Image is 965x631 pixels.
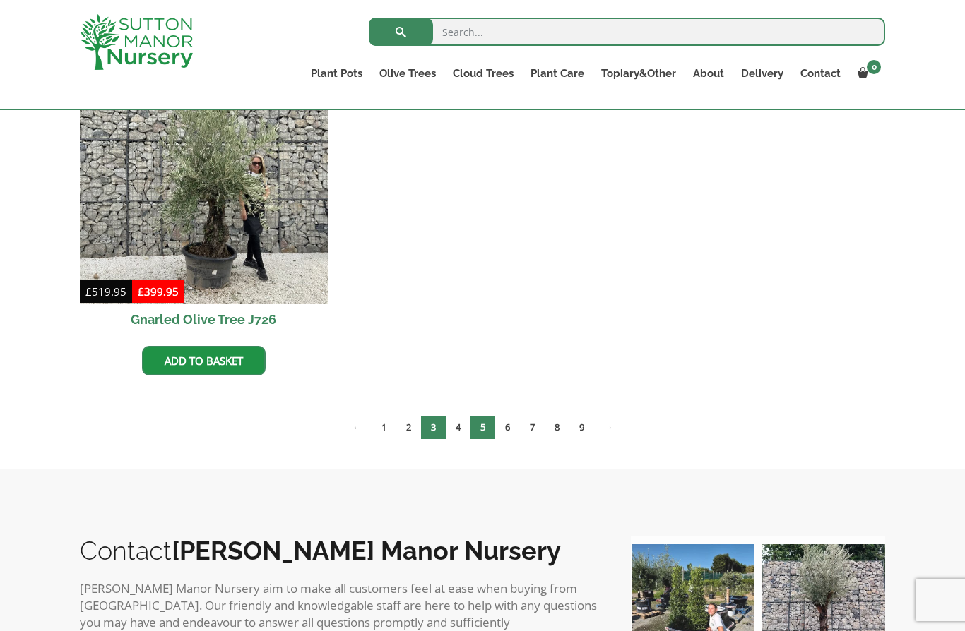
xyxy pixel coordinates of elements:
a: Page 4 [446,416,470,439]
h2: Gnarled Olive Tree J726 [80,304,328,335]
nav: Product Pagination [80,415,885,445]
a: 0 [849,64,885,83]
a: Page 1 [372,416,396,439]
h2: Contact [80,536,603,565]
img: Gnarled Olive Tree J726 [80,56,328,304]
bdi: 399.95 [138,284,179,299]
span: £ [138,284,144,299]
p: [PERSON_NAME] Manor Nursery aim to make all customers feel at ease when buying from [GEOGRAPHIC_D... [80,580,603,631]
a: Sale! Gnarled Olive Tree J726 [80,56,328,335]
span: 0 [867,60,881,74]
a: Page 9 [569,416,594,439]
bdi: 519.95 [85,284,126,299]
a: Page 6 [495,416,520,439]
a: Page 2 [396,416,421,439]
a: Olive Trees [371,64,444,83]
img: logo [80,14,193,70]
a: Plant Pots [302,64,371,83]
a: Add to basket: “Gnarled Olive Tree J726” [142,346,266,375]
a: Cloud Trees [444,64,522,83]
span: £ [85,284,92,299]
a: About [685,64,733,83]
a: ← [343,416,372,439]
span: Page 3 [421,416,446,439]
b: [PERSON_NAME] Manor Nursery [172,536,561,565]
a: Page 5 [470,416,495,439]
a: Topiary&Other [593,64,685,83]
a: Contact [792,64,849,83]
a: Page 8 [545,416,569,439]
a: Delivery [733,64,792,83]
a: Page 7 [520,416,545,439]
a: → [594,416,623,439]
input: Search... [369,18,885,46]
a: Plant Care [522,64,593,83]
